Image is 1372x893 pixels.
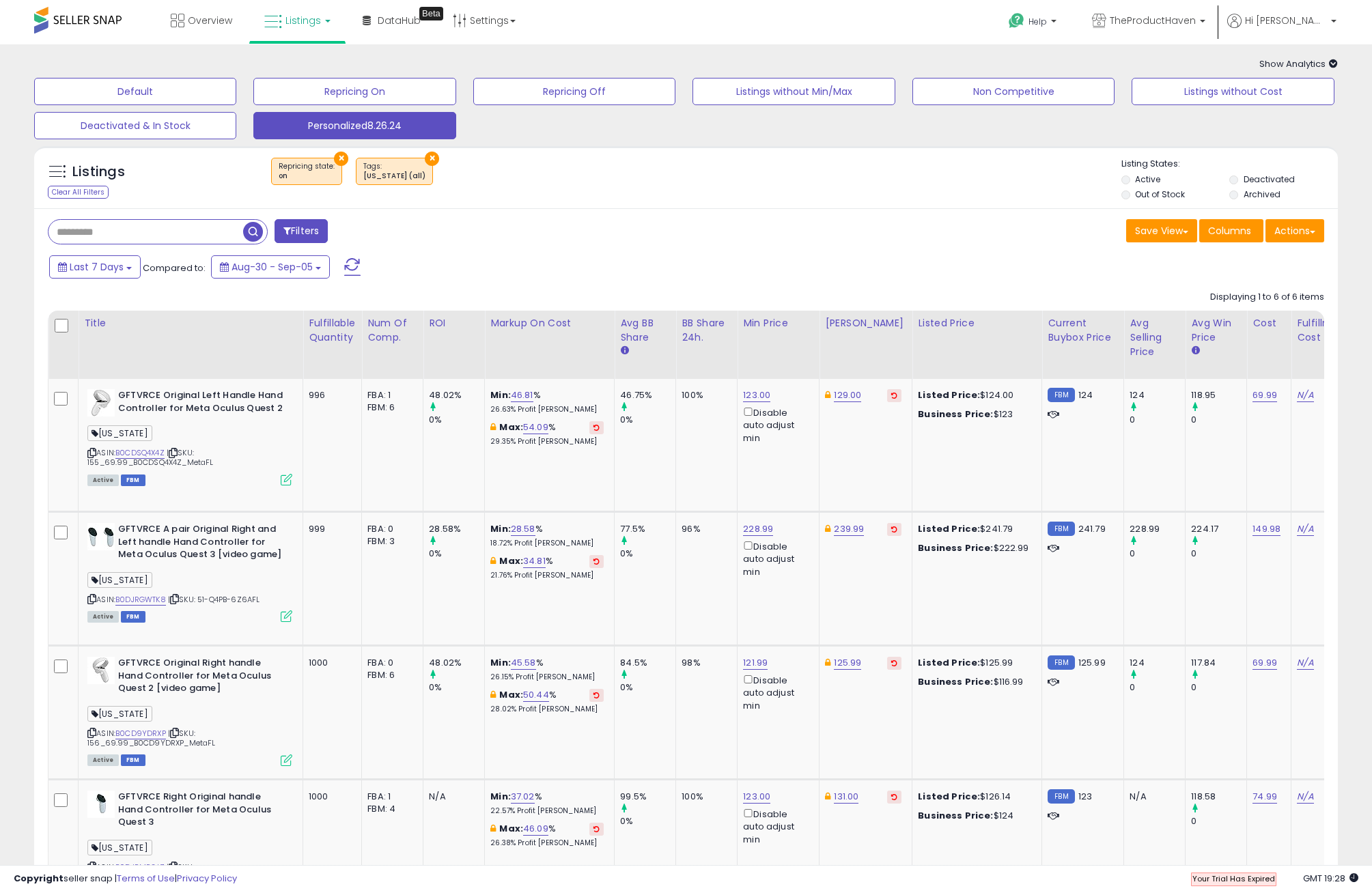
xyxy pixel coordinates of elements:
[511,522,535,536] a: 28.58
[918,388,980,401] b: Listed Price:
[743,522,773,536] a: 228.99
[490,656,511,669] b: Min:
[490,389,604,414] div: %
[998,2,1070,44] a: Help
[918,316,1036,330] div: Listed Price
[1135,188,1185,200] label: Out of Stock
[429,548,484,560] div: 0%
[87,840,152,855] span: [US_STATE]
[1130,657,1185,669] div: 124
[168,594,260,605] span: | SKU: 51-Q4PB-6Z6AFL
[87,754,119,766] span: All listings currently available for purchase on Amazon
[367,803,412,815] div: FBM: 4
[279,171,335,181] div: on
[118,657,284,698] b: GFTVRCE Original Right handle Hand Controller for Meta Oculus Quest 2 [video game]
[499,421,523,434] b: Max:
[87,474,119,486] span: All listings currently available for purchase on Amazon
[743,790,770,804] a: 123.00
[692,78,895,105] button: Listings without Min/Max
[1078,656,1106,669] span: 125.99
[918,675,993,688] b: Business Price:
[309,389,351,401] div: 996
[1191,548,1246,560] div: 0
[429,791,474,803] div: N/A
[84,316,297,330] div: Title
[473,78,675,105] button: Repricing Off
[1126,219,1197,242] button: Save View
[1130,791,1175,803] div: N/A
[1132,78,1334,105] button: Listings without Cost
[620,657,675,669] div: 84.5%
[429,414,484,426] div: 0%
[918,522,980,535] b: Listed Price:
[367,389,412,401] div: FBA: 1
[1121,158,1338,171] p: Listing States:
[825,316,906,330] div: [PERSON_NAME]
[115,594,166,606] a: B0DJRGWTK8
[743,806,809,846] div: Disable auto adjust min
[1078,388,1093,401] span: 124
[1297,388,1313,402] a: N/A
[87,523,292,621] div: ASIN:
[87,523,115,550] img: 31P9kki5PTL._SL40_.jpg
[367,401,412,414] div: FBM: 6
[490,316,608,330] div: Markup on Cost
[499,554,523,567] b: Max:
[1008,12,1025,29] i: Get Help
[1252,522,1280,536] a: 149.98
[523,688,549,702] a: 50.44
[1191,389,1246,401] div: 118.95
[121,611,145,623] span: FBM
[743,539,809,578] div: Disable auto adjust min
[490,672,604,682] p: 26.15% Profit [PERSON_NAME]
[334,152,348,166] button: ×
[490,705,604,714] p: 28.02% Profit [PERSON_NAME]
[1130,414,1185,426] div: 0
[918,657,1031,669] div: $125.99
[309,657,351,669] div: 1000
[363,171,425,181] div: [US_STATE] (all)
[177,872,237,885] a: Privacy Policy
[1048,388,1074,402] small: FBM
[188,14,232,27] span: Overview
[523,421,548,434] a: 54.09
[490,405,604,414] p: 26.63% Profit [PERSON_NAME]
[1130,389,1185,401] div: 124
[367,657,412,669] div: FBA: 0
[1028,16,1047,27] span: Help
[87,706,152,722] span: [US_STATE]
[743,672,809,712] div: Disable auto adjust min
[918,541,993,554] b: Business Price:
[1048,789,1074,804] small: FBM
[499,688,523,701] b: Max:
[682,389,727,401] div: 100%
[425,152,439,166] button: ×
[620,389,675,401] div: 46.75%
[511,388,533,402] a: 46.81
[117,872,175,885] a: Terms of Use
[912,78,1115,105] button: Non Competitive
[367,791,412,803] div: FBA: 1
[1191,523,1246,535] div: 224.17
[1191,681,1246,694] div: 0
[143,261,206,274] span: Compared to:
[1191,791,1246,803] div: 118.58
[620,548,675,560] div: 0%
[367,316,417,345] div: Num of Comp.
[490,522,511,535] b: Min:
[378,14,421,27] span: DataHub
[918,389,1031,401] div: $124.00
[743,388,770,402] a: 123.00
[918,676,1031,688] div: $116.99
[1208,224,1251,238] span: Columns
[87,791,115,818] img: 31DwJkzjrSL._SL40_.jpg
[429,681,484,694] div: 0%
[309,523,351,535] div: 999
[490,437,604,446] p: 29.35% Profit [PERSON_NAME]
[87,611,119,623] span: All listings currently available for purchase on Amazon
[275,219,328,243] button: Filters
[87,425,152,441] span: [US_STATE]
[620,523,675,535] div: 77.5%
[1130,316,1179,359] div: Avg Selling Price
[48,186,109,199] div: Clear All Filters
